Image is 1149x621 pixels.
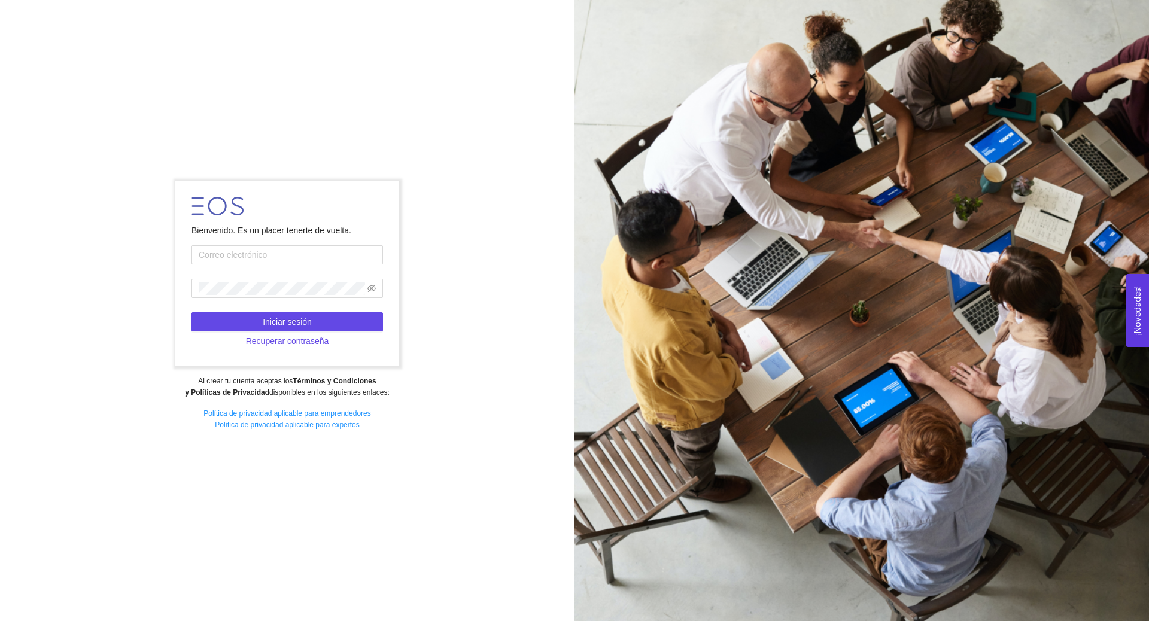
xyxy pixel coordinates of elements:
[1126,274,1149,347] button: Open Feedback Widget
[203,409,371,418] a: Política de privacidad aplicable para emprendedores
[263,315,312,328] span: Iniciar sesión
[191,336,383,346] a: Recuperar contraseña
[367,284,376,293] span: eye-invisible
[191,224,383,237] div: Bienvenido. Es un placer tenerte de vuelta.
[185,377,376,397] strong: Términos y Condiciones y Políticas de Privacidad
[215,421,359,429] a: Política de privacidad aplicable para expertos
[191,331,383,351] button: Recuperar contraseña
[8,376,566,398] div: Al crear tu cuenta aceptas los disponibles en los siguientes enlaces:
[191,245,383,264] input: Correo electrónico
[191,312,383,331] button: Iniciar sesión
[191,197,244,215] img: LOGO
[246,334,329,348] span: Recuperar contraseña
